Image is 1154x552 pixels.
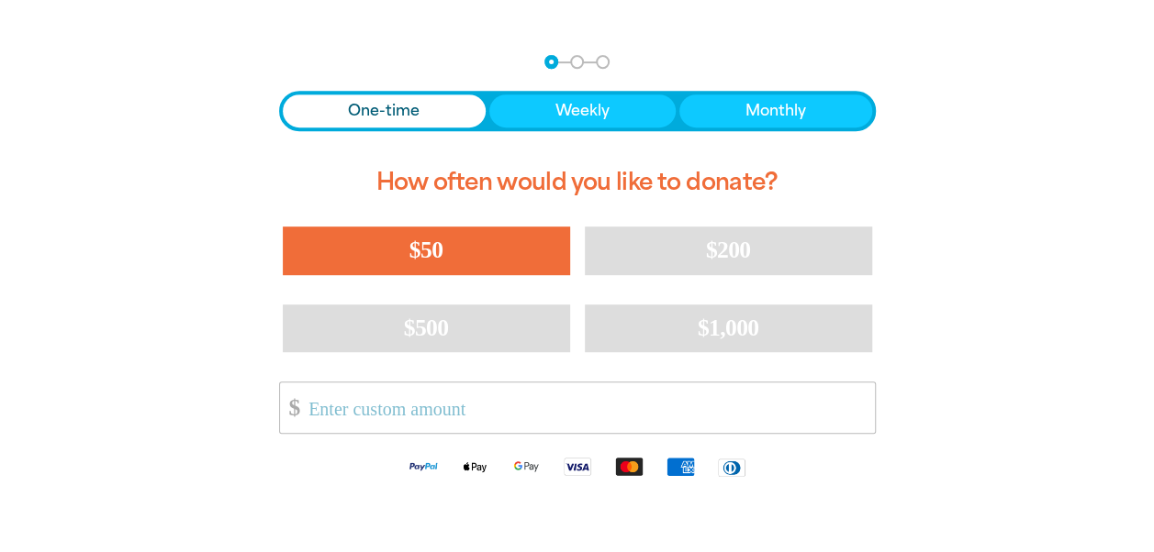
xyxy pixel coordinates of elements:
[570,55,584,69] button: Navigate to step 2 of 3 to enter your details
[500,456,552,477] img: Google Pay logo
[552,456,603,477] img: Visa logo
[679,94,872,127] button: Monthly
[409,237,443,263] span: $50
[585,304,872,352] button: $1,000
[745,100,806,122] span: Monthly
[706,457,757,478] img: Diners Club logo
[279,91,876,131] div: Donation frequency
[348,100,420,122] span: One-time
[296,382,874,433] input: Enter custom amount
[404,315,449,341] span: $500
[596,55,610,69] button: Navigate to step 3 of 3 to enter your payment details
[283,94,487,127] button: One-time
[585,226,872,274] button: $200
[603,456,655,477] img: Mastercard logo
[706,237,751,263] span: $200
[489,94,676,127] button: Weekly
[279,441,876,491] div: Available payment methods
[279,153,876,212] h2: How often would you like to donate?
[280,387,300,428] span: $
[449,456,500,477] img: Apple Pay logo
[655,456,706,477] img: American Express logo
[544,55,558,69] button: Navigate to step 1 of 3 to enter your donation amount
[283,226,570,274] button: $50
[398,456,449,477] img: Paypal logo
[698,315,759,341] span: $1,000
[283,304,570,352] button: $500
[555,100,610,122] span: Weekly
